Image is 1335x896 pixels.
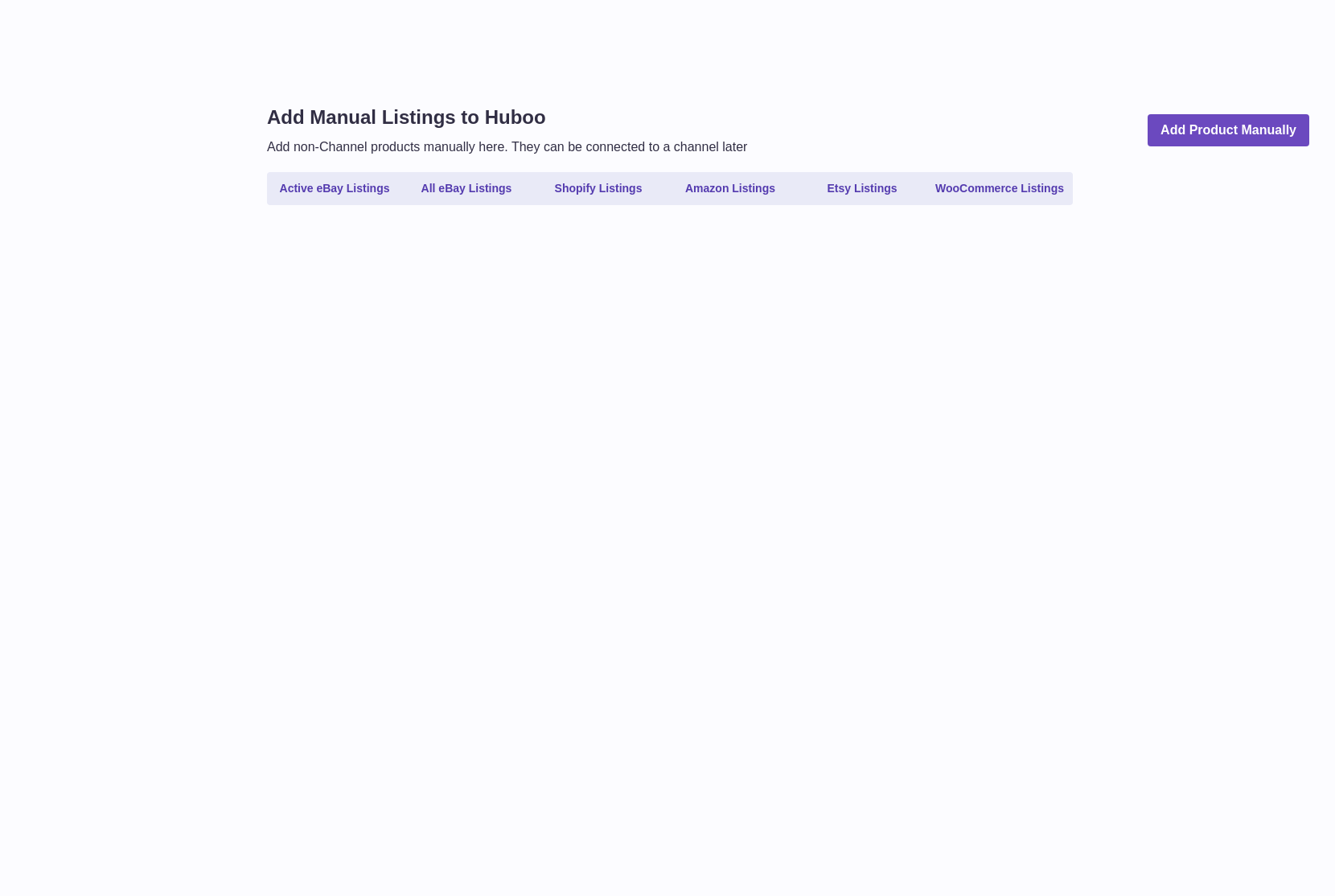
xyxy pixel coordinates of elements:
[666,175,795,202] a: Amazon Listings
[270,175,399,202] a: Active eBay Listings
[534,175,663,202] a: Shopify Listings
[930,175,1070,202] a: WooCommerce Listings
[402,175,531,202] a: All eBay Listings
[1148,114,1309,147] a: Add Product Manually
[267,105,747,130] h1: Add Manual Listings to Huboo
[798,175,926,202] a: Etsy Listings
[267,138,747,156] p: Add non-Channel products manually here. They can be connected to a channel later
